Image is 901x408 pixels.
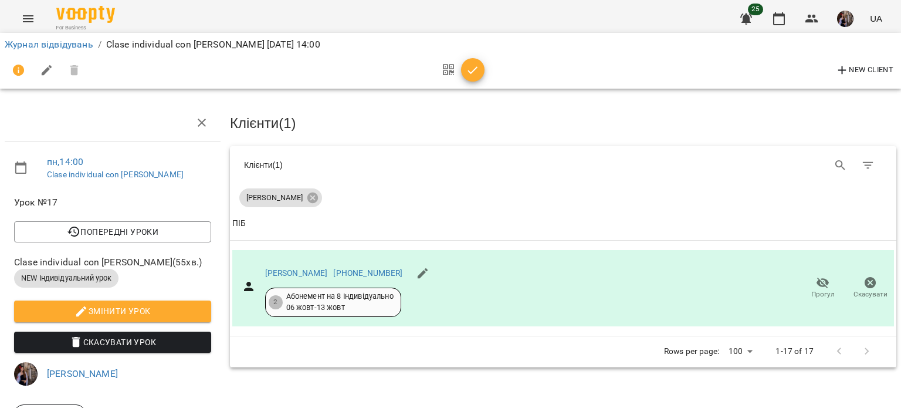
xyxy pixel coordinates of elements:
[239,188,322,207] div: [PERSON_NAME]
[14,273,118,284] span: NEW Індивідуальний урок
[230,146,896,184] div: Table Toolbar
[232,217,246,231] div: ПІБ
[870,12,882,25] span: UA
[232,217,246,231] div: Sort
[56,6,115,23] img: Voopty Logo
[835,63,893,77] span: New Client
[837,11,853,27] img: 8d3efba7e3fbc8ec2cfbf83b777fd0d7.JPG
[14,332,211,353] button: Скасувати Урок
[230,116,896,131] h3: Клієнти ( 1 )
[239,193,310,203] span: [PERSON_NAME]
[853,289,888,299] span: Скасувати
[23,304,202,318] span: Змінити урок
[724,343,757,360] div: 100
[14,255,211,269] span: Clase individual con [PERSON_NAME] ( 55 хв. )
[811,289,835,299] span: Прогул
[14,5,42,33] button: Menu
[56,24,115,32] span: For Business
[14,362,38,386] img: 8d3efba7e3fbc8ec2cfbf83b777fd0d7.JPG
[286,291,394,313] div: Абонемент на 8 Індивідуально 06 жовт - 13 жовт
[47,170,184,179] a: Clase individual con [PERSON_NAME]
[854,151,882,180] button: Фільтр
[98,38,101,52] li: /
[827,151,855,180] button: Search
[232,217,894,231] span: ПІБ
[5,38,896,52] nav: breadcrumb
[664,346,719,358] p: Rows per page:
[14,221,211,242] button: Попередні уроки
[23,335,202,349] span: Скасувати Урок
[14,195,211,210] span: Урок №17
[23,225,202,239] span: Попередні уроки
[865,8,887,29] button: UA
[269,295,283,309] div: 2
[47,156,83,167] a: пн , 14:00
[106,38,320,52] p: Clase individual con [PERSON_NAME] [DATE] 14:00
[846,272,894,305] button: Скасувати
[333,268,402,278] a: [PHONE_NUMBER]
[775,346,813,358] p: 1-17 of 17
[14,301,211,322] button: Змінити урок
[265,268,328,278] a: [PERSON_NAME]
[47,368,118,379] a: [PERSON_NAME]
[748,4,763,15] span: 25
[832,61,896,80] button: New Client
[5,39,93,50] a: Журнал відвідувань
[244,159,554,171] div: Клієнти ( 1 )
[799,272,846,305] button: Прогул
